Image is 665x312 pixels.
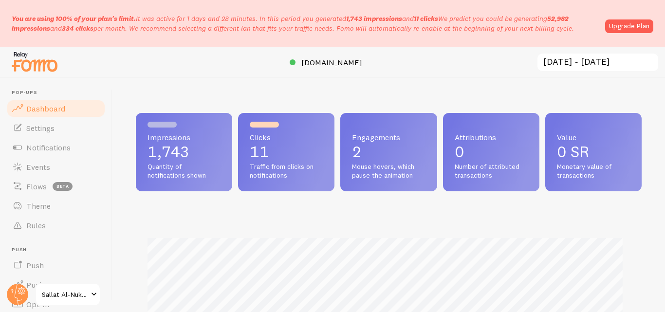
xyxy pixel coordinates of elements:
[26,182,47,191] span: Flows
[6,118,106,138] a: Settings
[6,138,106,157] a: Notifications
[26,220,46,230] span: Rules
[12,14,136,23] span: You are using 100% of your plan's limit.
[148,163,221,180] span: Quantity of notifications shown
[557,163,630,180] span: Monetary value of transactions
[250,144,323,160] p: 11
[148,144,221,160] p: 1,743
[10,49,59,74] img: fomo-relay-logo-orange.svg
[26,123,55,133] span: Settings
[346,14,438,23] span: and
[605,19,653,33] a: Upgrade Plan
[6,275,106,294] a: Push Data
[455,163,528,180] span: Number of attributed transactions
[26,143,71,152] span: Notifications
[62,24,93,33] b: 334 clicks
[12,14,599,33] p: It was active for 1 days and 28 minutes. In this period you generated We predict you could be gen...
[6,256,106,275] a: Push
[6,177,106,196] a: Flows beta
[352,163,425,180] span: Mouse hovers, which pause the animation
[12,90,106,96] span: Pop-ups
[53,182,73,191] span: beta
[346,14,402,23] b: 1,743 impressions
[26,104,65,113] span: Dashboard
[250,163,323,180] span: Traffic from clicks on notifications
[352,133,425,141] span: Engagements
[6,196,106,216] a: Theme
[26,201,51,211] span: Theme
[414,14,438,23] b: 11 clicks
[455,133,528,141] span: Attributions
[148,133,221,141] span: Impressions
[557,133,630,141] span: Value
[455,144,528,160] p: 0
[26,280,63,290] span: Push Data
[557,142,589,161] span: 0 SR
[26,260,44,270] span: Push
[12,247,106,253] span: Push
[352,144,425,160] p: 2
[35,283,101,306] a: Sallat Al-Nukhba
[250,133,323,141] span: Clicks
[6,157,106,177] a: Events
[42,289,88,300] span: Sallat Al-Nukhba
[6,216,106,235] a: Rules
[6,99,106,118] a: Dashboard
[26,162,50,172] span: Events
